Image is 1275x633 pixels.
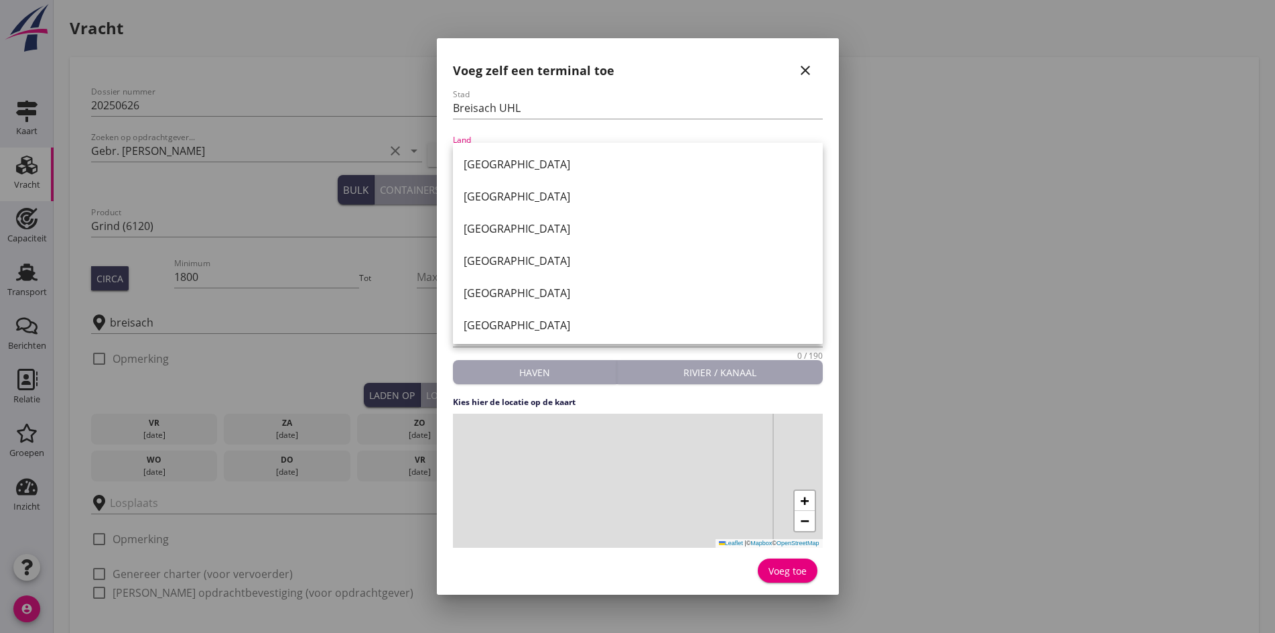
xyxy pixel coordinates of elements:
[464,221,812,237] div: [GEOGRAPHIC_DATA]
[795,511,815,531] a: Zoom out
[744,540,746,546] span: |
[453,360,617,384] button: Haven
[464,317,812,333] div: [GEOGRAPHIC_DATA]
[453,396,823,408] h4: Kies hier de locatie op de kaart
[795,491,815,511] a: Zoom in
[719,540,743,546] a: Leaflet
[458,365,611,380] div: Haven
[768,564,807,578] div: Voeg toe
[797,352,823,360] div: 0 / 190
[453,62,614,80] h2: Voeg zelf een terminal toe
[622,365,817,380] div: Rivier / kanaal
[716,539,823,548] div: © ©
[464,285,812,301] div: [GEOGRAPHIC_DATA]
[464,156,812,172] div: [GEOGRAPHIC_DATA]
[800,512,809,529] span: −
[800,492,809,509] span: +
[797,62,813,78] i: close
[464,253,812,269] div: [GEOGRAPHIC_DATA]
[617,360,823,384] button: Rivier / kanaal
[453,97,823,119] input: Stad
[750,540,772,546] a: Mapbox
[758,559,817,583] button: Voeg toe
[464,188,812,205] div: [GEOGRAPHIC_DATA]
[777,540,819,546] a: OpenStreetMap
